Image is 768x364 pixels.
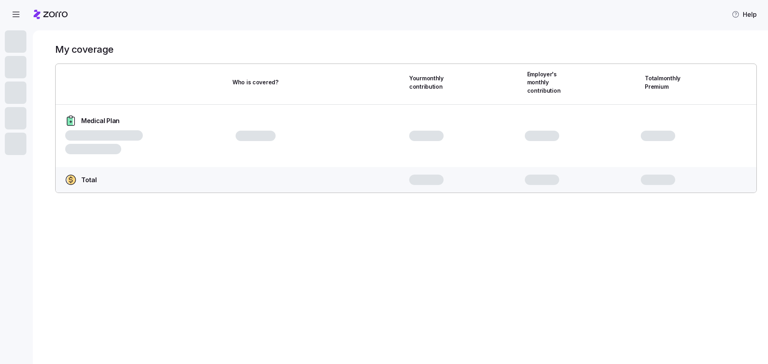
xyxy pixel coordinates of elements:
[725,6,763,22] button: Help
[409,74,462,91] span: Your monthly contribution
[527,70,580,95] span: Employer's monthly contribution
[81,175,96,185] span: Total
[732,10,757,19] span: Help
[232,78,278,86] span: Who is covered?
[645,74,697,91] span: Total monthly Premium
[55,43,114,56] h1: My coverage
[81,116,120,126] span: Medical Plan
